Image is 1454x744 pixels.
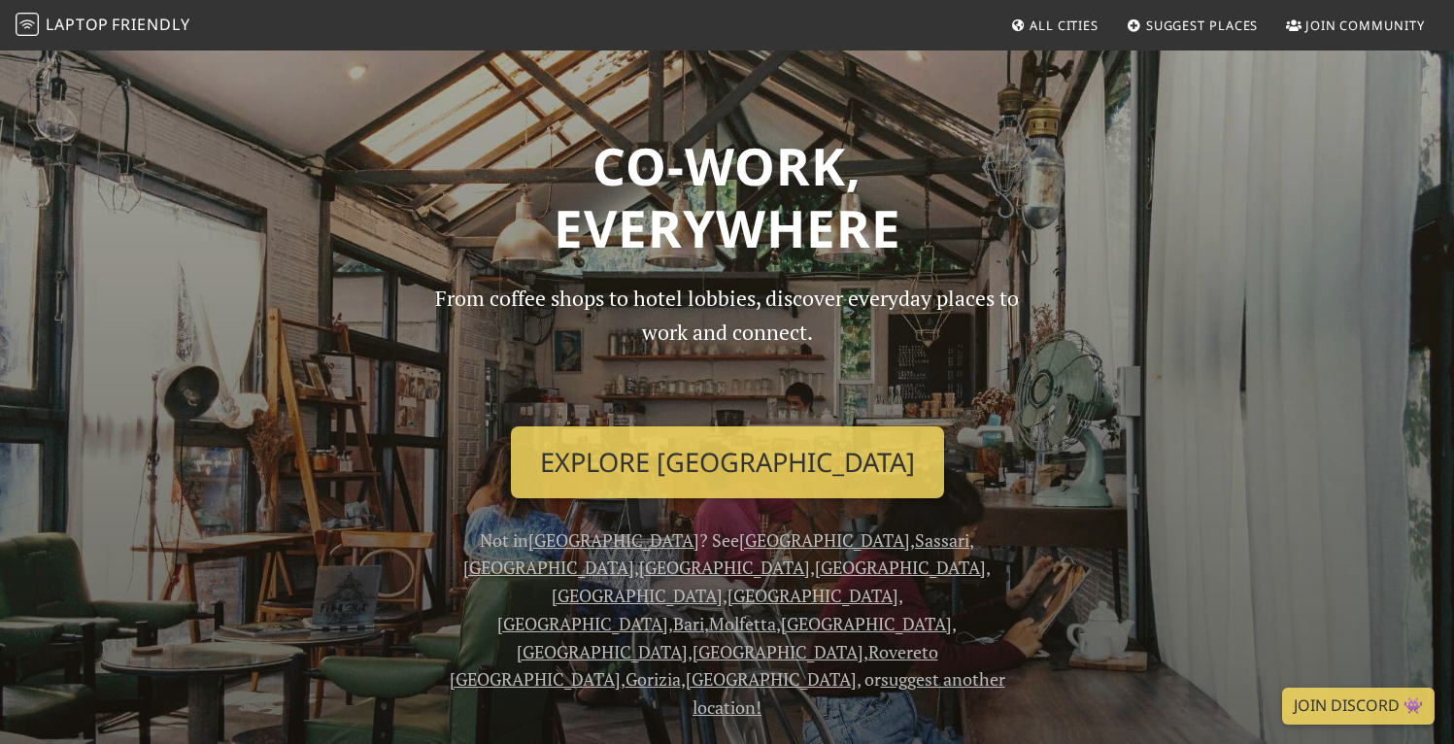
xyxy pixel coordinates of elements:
a: Join Discord 👾 [1282,688,1435,725]
a: LaptopFriendly LaptopFriendly [16,9,190,43]
img: LaptopFriendly [16,13,39,36]
span: Friendly [112,14,189,35]
p: From coffee shops to hotel lobbies, discover everyday places to work and connect. [419,282,1036,411]
a: [GEOGRAPHIC_DATA] [686,667,857,691]
a: Molfetta [709,612,776,635]
a: [GEOGRAPHIC_DATA] [552,584,723,607]
span: Join Community [1305,17,1425,34]
a: [GEOGRAPHIC_DATA] [739,528,910,552]
h1: Co-work, Everywhere [98,135,1357,258]
a: All Cities [1002,8,1106,43]
a: [GEOGRAPHIC_DATA] [815,556,986,579]
span: Laptop [46,14,109,35]
a: Bari [673,612,704,635]
a: [GEOGRAPHIC_DATA] [781,612,952,635]
a: Suggest Places [1119,8,1267,43]
a: Join Community [1278,8,1433,43]
a: Explore [GEOGRAPHIC_DATA] [511,426,944,498]
a: [GEOGRAPHIC_DATA] [528,528,699,552]
a: [GEOGRAPHIC_DATA] [639,556,810,579]
a: [GEOGRAPHIC_DATA] [497,612,668,635]
a: [GEOGRAPHIC_DATA] [517,640,688,663]
span: Not in ? See , , , , , , , , , , , , , , , , or [450,528,1005,720]
span: All Cities [1030,17,1099,34]
a: Sassari [915,528,969,552]
a: [GEOGRAPHIC_DATA] [463,556,634,579]
span: Suggest Places [1146,17,1259,34]
a: [GEOGRAPHIC_DATA] [693,640,863,663]
a: [GEOGRAPHIC_DATA] [727,584,898,607]
a: Gorizia [626,667,681,691]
